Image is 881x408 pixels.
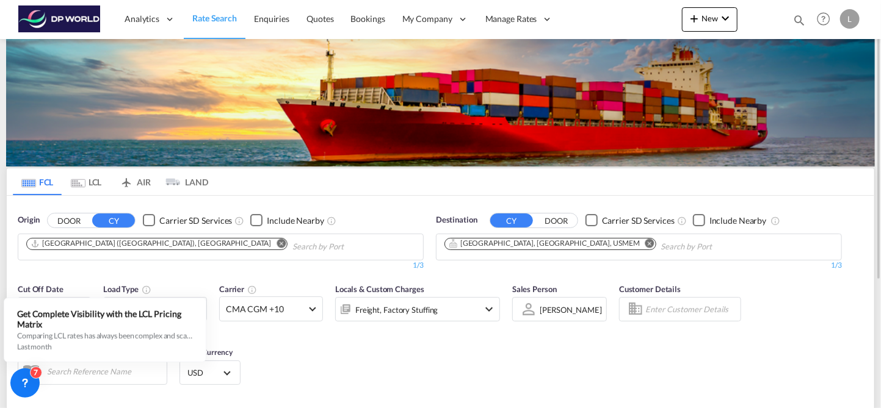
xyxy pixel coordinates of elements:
[226,303,305,315] span: CMA CGM +10
[6,39,875,166] img: LCL+%26+FCL+BACKGROUND.png
[254,13,289,24] span: Enquiries
[62,168,111,195] md-tab-item: LCL
[687,13,733,23] span: New
[13,168,208,195] md-pagination-wrapper: Use the left and right arrow keys to navigate between tabs
[586,214,675,227] md-checkbox: Checkbox No Ink
[840,9,860,29] div: L
[192,13,237,23] span: Rate Search
[535,213,578,227] button: DOOR
[92,213,135,227] button: CY
[512,284,557,294] span: Sales Person
[187,367,222,378] span: USD
[292,237,408,257] input: Chips input.
[709,215,767,227] div: Include Nearby
[18,214,40,226] span: Origin
[490,213,533,227] button: CY
[602,215,675,227] div: Carrier SD Services
[436,260,842,271] div: 1/3
[335,284,424,294] span: Locals & Custom Charges
[18,260,424,271] div: 1/3
[436,214,477,226] span: Destination
[645,300,737,318] input: Enter Customer Details
[619,284,681,294] span: Customer Details
[443,234,782,257] md-chips-wrap: Chips container. Use arrow keys to select chips.
[677,216,687,226] md-icon: Unchecked: Search for CY (Container Yard) services for all selected carriers.Checked : Search for...
[355,301,438,318] div: Freight Factory Stuffing
[449,238,640,249] div: Memphis, TN, USMEM
[687,11,702,26] md-icon: icon-plus 400-fg
[119,175,134,184] md-icon: icon-airplane
[351,13,385,24] span: Bookings
[18,5,101,33] img: c08ca190194411f088ed0f3ba295208c.png
[306,13,333,24] span: Quotes
[41,362,167,381] input: Search Reference Name
[402,13,452,25] span: My Company
[538,301,603,318] md-select: Sales Person: Lisa McCall
[250,214,324,227] md-checkbox: Checkbox No Ink
[813,9,834,29] span: Help
[792,13,806,32] div: icon-magnify
[327,216,336,226] md-icon: Unchecked: Ignores neighbouring ports when fetching rates.Checked : Includes neighbouring ports w...
[219,284,257,294] span: Carrier
[24,234,413,257] md-chips-wrap: Chips container. Use arrow keys to select chips.
[482,302,496,317] md-icon: icon-chevron-down
[142,285,151,295] md-icon: icon-information-outline
[159,168,208,195] md-tab-item: LAND
[159,215,232,227] div: Carrier SD Services
[682,7,738,32] button: icon-plus 400-fgNewicon-chevron-down
[693,214,767,227] md-checkbox: Checkbox No Ink
[269,238,287,251] button: Remove
[540,305,602,315] div: [PERSON_NAME]
[770,216,780,226] md-icon: Unchecked: Ignores neighbouring ports when fetching rates.Checked : Includes neighbouring ports w...
[335,297,500,321] div: Freight Factory Stuffingicon-chevron-down
[48,213,90,227] button: DOOR
[111,168,159,195] md-tab-item: AIR
[31,238,271,249] div: Genova (Genoa), ITGOA
[485,13,537,25] span: Manage Rates
[792,13,806,27] md-icon: icon-magnify
[234,216,244,226] md-icon: Unchecked: Search for CY (Container Yard) services for all selected carriers.Checked : Search for...
[267,215,324,227] div: Include Nearby
[143,214,232,227] md-checkbox: Checkbox No Ink
[103,284,151,294] span: Load Type
[125,13,159,25] span: Analytics
[13,168,62,195] md-tab-item: FCL
[661,237,777,257] input: Chips input.
[186,364,234,382] md-select: Select Currency: $ USDUnited States Dollar
[31,238,274,249] div: Press delete to remove this chip.
[179,348,233,357] span: Search Currency
[247,285,257,295] md-icon: The selected Trucker/Carrierwill be displayed in the rate results If the rates are from another f...
[449,238,642,249] div: Press delete to remove this chip.
[637,238,656,251] button: Remove
[718,11,733,26] md-icon: icon-chevron-down
[813,9,840,30] div: Help
[18,284,63,294] span: Cut Off Date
